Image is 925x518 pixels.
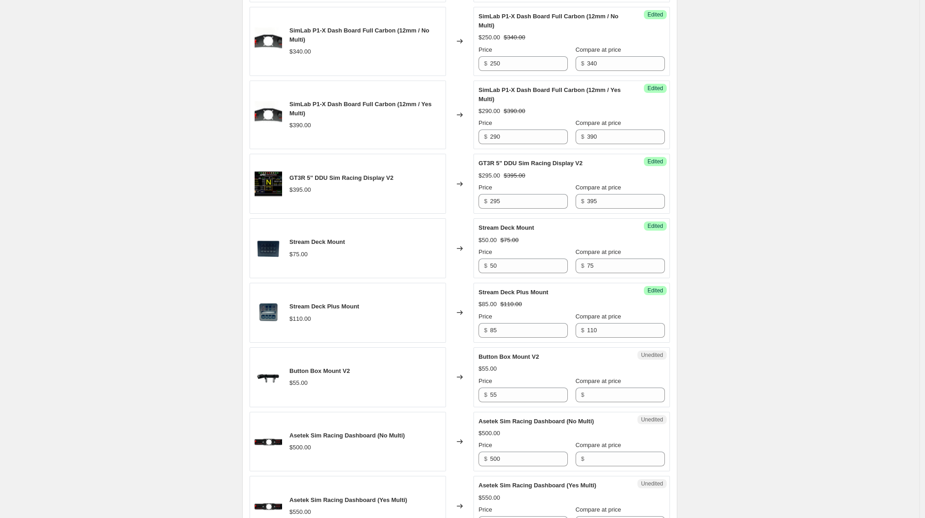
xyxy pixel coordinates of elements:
[479,313,492,320] span: Price
[479,86,620,103] span: SimLab P1-X Dash Board Full Carbon (12mm / Yes Multi)
[255,170,282,198] img: Apex_Sim_Racing_Gt34_DDU_V2_80x.png
[647,222,663,230] span: Edited
[576,442,621,448] span: Compare at price
[289,101,431,117] span: SimLab P1-X Dash Board Full Carbon (12mm / Yes Multi)
[255,101,282,129] img: 31009443905645_80x.jpg
[576,378,621,384] span: Compare at price
[289,238,345,245] span: Stream Deck Mount
[647,11,663,18] span: Edited
[479,184,492,191] span: Price
[479,224,534,231] span: Stream Deck Mount
[501,237,519,243] span: $75.00
[289,174,393,181] span: GT3R 5" DDU Sim Racing Display V2
[484,455,487,462] span: $
[581,391,584,398] span: $
[647,287,663,294] span: Edited
[479,46,492,53] span: Price
[484,133,487,140] span: $
[289,27,430,43] span: SimLab P1-X Dash Board Full Carbon (12mm / No Multi)
[289,379,308,386] span: $55.00
[484,198,487,205] span: $
[479,365,497,372] span: $55.00
[479,289,548,296] span: Stream Deck Plus Mount
[641,480,663,487] span: Unedited
[504,34,525,41] span: $340.00
[479,108,500,114] span: $290.00
[479,13,619,29] span: SimLab P1-X Dash Board Full Carbon (12mm / No Multi)
[255,27,282,55] img: 31009443905645_80x.jpg
[581,455,584,462] span: $
[479,34,500,41] span: $250.00
[576,46,621,53] span: Compare at price
[255,299,282,326] img: BundleTransparentProductImages_41_80x.png
[255,363,282,391] img: BundleTransparentProductImages_35_80x.png
[576,119,621,126] span: Compare at price
[479,430,500,437] span: $500.00
[581,327,584,334] span: $
[581,133,584,140] span: $
[479,301,497,308] span: $85.00
[289,48,311,55] span: $340.00
[501,301,522,308] span: $110.00
[289,508,311,515] span: $550.00
[479,494,500,501] span: $550.00
[479,378,492,384] span: Price
[647,85,663,92] span: Edited
[576,248,621,255] span: Compare at price
[479,119,492,126] span: Price
[581,198,584,205] span: $
[289,315,311,322] span: $110.00
[576,313,621,320] span: Compare at price
[479,237,497,243] span: $50.00
[479,482,596,489] span: Asetek Sim Racing Dashboard (Yes Multi)
[581,262,584,269] span: $
[289,496,407,503] span: Asetek Sim Racing Dashboard (Yes Multi)
[484,391,487,398] span: $
[479,353,539,360] span: Button Box Mount V2
[484,262,487,269] span: $
[484,60,487,67] span: $
[641,351,663,359] span: Unedited
[479,172,500,179] span: $295.00
[289,251,308,258] span: $75.00
[479,160,582,167] span: GT3R 5" DDU Sim Racing Display V2
[504,172,525,179] span: $395.00
[504,108,525,114] span: $390.00
[289,432,405,439] span: Asetek Sim Racing Dashboard (No Multi)
[641,416,663,423] span: Unedited
[289,367,350,374] span: Button Box Mount V2
[479,442,492,448] span: Price
[289,122,311,129] span: $390.00
[255,235,282,262] img: BundleTransparentProductImages_40_80x.png
[479,248,492,255] span: Price
[289,186,311,193] span: $395.00
[581,60,584,67] span: $
[576,506,621,513] span: Compare at price
[576,184,621,191] span: Compare at price
[289,303,359,310] span: Stream Deck Plus Mount
[479,506,492,513] span: Price
[255,428,282,455] img: Asetek_Dashboard_Front_Facing_80x.png
[479,418,594,425] span: Asetek Sim Racing Dashboard (No Multi)
[484,327,487,334] span: $
[647,158,663,165] span: Edited
[289,444,311,451] span: $500.00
